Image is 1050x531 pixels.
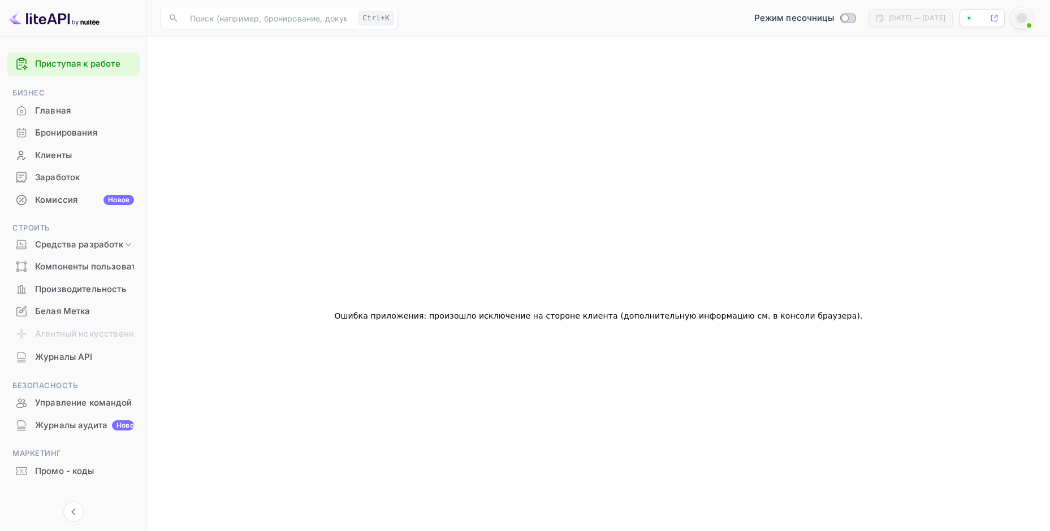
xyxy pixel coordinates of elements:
[7,235,140,255] div: Средства разработки
[35,465,94,478] ya-tr-span: Промо - коды
[12,223,50,232] ya-tr-span: Строить
[183,7,354,29] input: Поиск (например, бронирование, документация)
[7,53,140,76] div: Приступая к работе
[7,278,140,301] div: Производительность
[362,14,390,22] ya-tr-span: Ctrl+K
[35,283,127,296] ya-tr-span: Производительность
[7,392,140,413] a: Управление командой
[7,415,140,437] div: Журналы аудитаНовое
[7,301,140,321] a: Белая Метка
[116,421,138,429] ya-tr-span: Новое
[7,122,140,143] a: Бронирования
[7,145,140,166] a: Клиенты
[860,311,863,320] ya-tr-span: .
[35,58,134,71] a: Приступая к работе
[35,238,128,251] ya-tr-span: Средства разработки
[63,502,84,522] button: Свернуть навигацию
[7,100,140,121] a: Главная
[7,256,140,278] div: Компоненты пользовательского интерфейса
[12,88,45,97] ya-tr-span: Бизнес
[12,449,62,458] ya-tr-span: Маркетинг
[7,122,140,144] div: Бронирования
[35,305,90,318] ya-tr-span: Белая Метка
[35,194,77,207] ya-tr-span: Комиссия
[35,260,230,273] ya-tr-span: Компоненты пользовательского интерфейса
[35,149,72,162] ya-tr-span: Клиенты
[35,171,80,184] ya-tr-span: Заработок
[7,189,140,210] a: КомиссияНовое
[7,460,140,481] a: Промо - коды
[7,278,140,299] a: Производительность
[7,256,140,277] a: Компоненты пользовательского интерфейса
[7,346,140,368] div: Журналы API
[7,145,140,167] div: Клиенты
[754,12,834,23] ya-tr-span: Режим песочницы
[35,127,97,140] ya-tr-span: Бронирования
[7,167,140,189] div: Заработок
[12,381,77,390] ya-tr-span: Безопасность
[7,460,140,482] div: Промо - коды
[889,14,945,22] ya-tr-span: [DATE] — [DATE]
[7,301,140,323] div: Белая Метка
[7,415,140,436] a: Журналы аудитаНовое
[750,12,860,25] div: Переключиться в производственный режим
[7,392,140,414] div: Управление командой
[108,195,129,204] ya-tr-span: Новое
[35,397,132,410] ya-tr-span: Управление командой
[9,9,100,27] img: Логотип LiteAPI
[334,311,860,320] ya-tr-span: Ошибка приложения: произошло исключение на стороне клиента (дополнительную информацию см. в консо...
[7,167,140,188] a: Заработок
[35,351,93,364] ya-tr-span: Журналы API
[7,346,140,367] a: Журналы API
[35,58,120,69] ya-tr-span: Приступая к работе
[7,100,140,122] div: Главная
[35,419,107,432] ya-tr-span: Журналы аудита
[7,189,140,211] div: КомиссияНовое
[35,105,71,117] ya-tr-span: Главная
